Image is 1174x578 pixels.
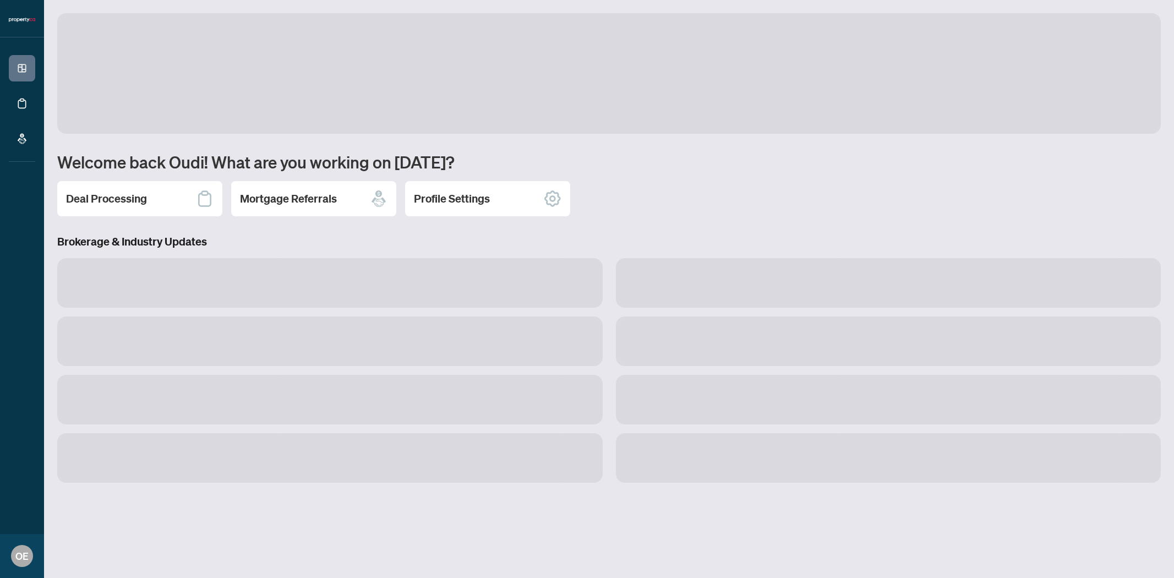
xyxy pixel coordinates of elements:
[57,151,1161,172] h1: Welcome back Oudi! What are you working on [DATE]?
[15,548,29,564] span: OE
[240,191,337,206] h2: Mortgage Referrals
[57,234,1161,249] h3: Brokerage & Industry Updates
[66,191,147,206] h2: Deal Processing
[9,17,35,23] img: logo
[414,191,490,206] h2: Profile Settings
